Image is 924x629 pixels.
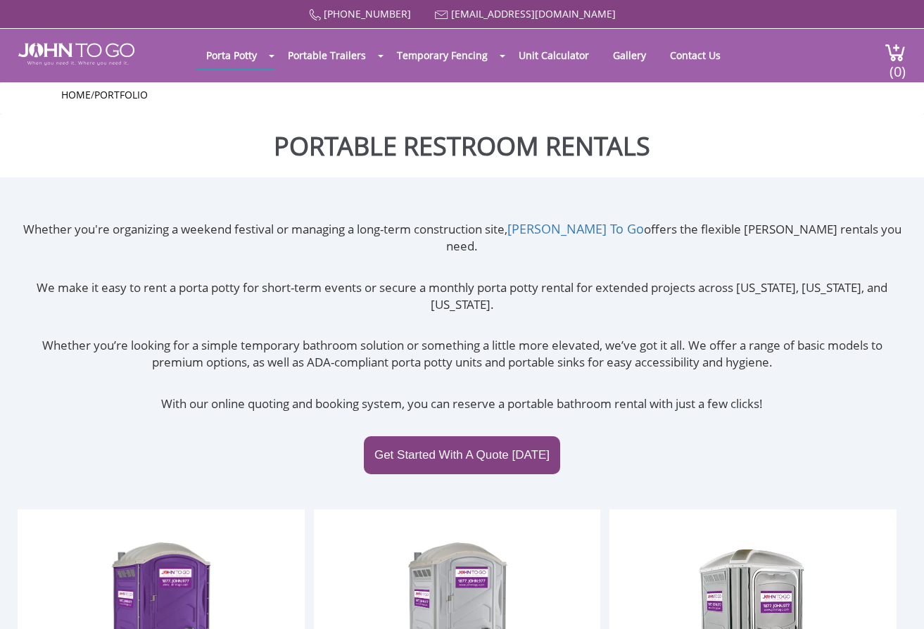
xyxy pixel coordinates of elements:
p: Whether you’re looking for a simple temporary bathroom solution or something a little more elevat... [18,337,906,371]
a: Get Started With A Quote [DATE] [364,436,560,474]
p: Whether you're organizing a weekend festival or managing a long-term construction site, offers th... [18,220,906,255]
a: [EMAIL_ADDRESS][DOMAIN_NAME] [451,7,616,20]
a: [PHONE_NUMBER] [324,7,411,20]
a: Gallery [602,42,657,69]
a: Porta Potty [196,42,267,69]
p: With our online quoting and booking system, you can reserve a portable bathroom rental with just ... [18,395,906,412]
img: Call [309,9,321,21]
img: Mail [435,11,448,20]
a: [PERSON_NAME] To Go [507,220,644,237]
a: Portfolio [94,88,148,101]
a: Contact Us [659,42,731,69]
p: We make it easy to rent a porta potty for short-term events or secure a monthly porta potty renta... [18,279,906,314]
a: Home [61,88,91,101]
a: Unit Calculator [508,42,600,69]
img: cart a [885,43,906,62]
ul: / [61,88,863,102]
a: Portable Trailers [277,42,376,69]
img: JOHN to go [18,43,134,65]
span: (0) [890,51,906,81]
a: Temporary Fencing [386,42,498,69]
